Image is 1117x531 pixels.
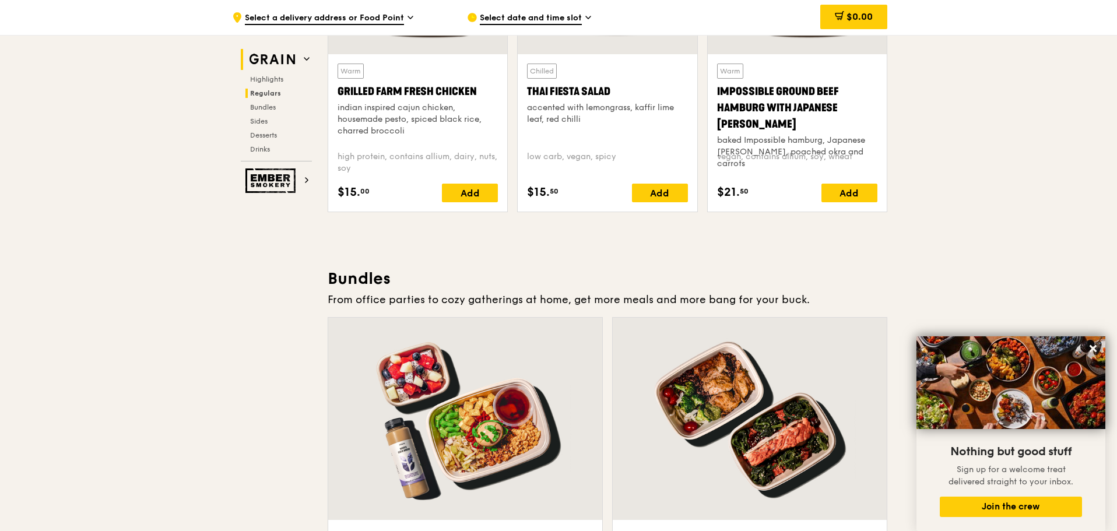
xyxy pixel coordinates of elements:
[1084,339,1102,358] button: Close
[527,151,687,174] div: low carb, vegan, spicy
[338,64,364,79] div: Warm
[328,291,887,308] div: From office parties to cozy gatherings at home, get more meals and more bang for your buck.
[949,465,1073,487] span: Sign up for a welcome treat delivered straight to your inbox.
[632,184,688,202] div: Add
[245,168,299,193] img: Ember Smokery web logo
[360,187,370,196] span: 00
[740,187,749,196] span: 50
[717,151,877,174] div: vegan, contains allium, soy, wheat
[328,268,887,289] h3: Bundles
[250,131,277,139] span: Desserts
[527,184,550,201] span: $15.
[846,11,873,22] span: $0.00
[250,103,276,111] span: Bundles
[338,184,360,201] span: $15.
[338,83,498,100] div: Grilled Farm Fresh Chicken
[717,184,740,201] span: $21.
[821,184,877,202] div: Add
[480,12,582,25] span: Select date and time slot
[527,64,557,79] div: Chilled
[916,336,1105,429] img: DSC07876-Edit02-Large.jpeg
[250,117,268,125] span: Sides
[250,89,281,97] span: Regulars
[527,83,687,100] div: Thai Fiesta Salad
[717,83,877,132] div: Impossible Ground Beef Hamburg with Japanese [PERSON_NAME]
[527,102,687,125] div: accented with lemongrass, kaffir lime leaf, red chilli
[940,497,1082,517] button: Join the crew
[338,151,498,174] div: high protein, contains allium, dairy, nuts, soy
[250,145,270,153] span: Drinks
[245,12,404,25] span: Select a delivery address or Food Point
[245,49,299,70] img: Grain web logo
[717,64,743,79] div: Warm
[550,187,558,196] span: 50
[717,135,877,170] div: baked Impossible hamburg, Japanese [PERSON_NAME], poached okra and carrots
[442,184,498,202] div: Add
[338,102,498,137] div: indian inspired cajun chicken, housemade pesto, spiced black rice, charred broccoli
[250,75,283,83] span: Highlights
[950,445,1072,459] span: Nothing but good stuff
